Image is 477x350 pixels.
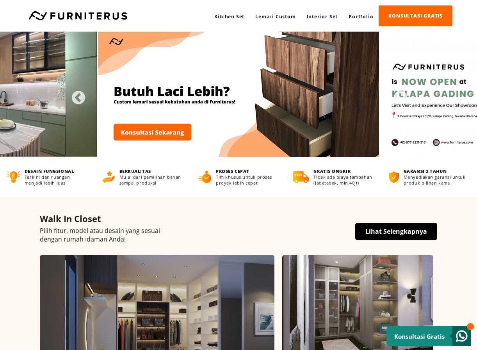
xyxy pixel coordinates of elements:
a: Lemari Custom [250,6,301,27]
p: Tim khusus untuk proses proyek lebih cepat [216,174,279,186]
button: Next [393,91,400,98]
a: Portfolio [343,6,379,27]
p: Terkini dan ruangan menjadi lebih luas [25,174,88,186]
h4: GARANSI 2 TAHUN [404,168,470,174]
small: Konsultasi Gratis [394,332,445,340]
img: berkualitas.png [102,171,114,183]
button: Previous [71,91,78,98]
h4: GRATIS ONGKIR [313,168,374,174]
img: desain-fungsional.png [7,171,20,183]
img: bergaransi.png [389,171,399,183]
a: KONSULTASI GRATIS [379,5,452,26]
p: Menyediakan garansi untuk produk pilihan kamu [404,174,470,186]
img: gratis-ongkir.png [293,171,309,183]
a: Kitchen Set [209,6,250,27]
p: Tidak ada biaya tambahan (Jadetabek, min 40jt) [313,174,374,186]
p: Mulai dari pemilihan bahan sampai produksi [119,174,183,186]
a: Interior Set [301,6,344,27]
a: Konsultasi Gratis [386,326,471,346]
h4: BERKUALITAS [119,168,183,174]
h4: DESAIN FUNGSIONAL [25,168,88,174]
h4: PROSES CEPAT [216,168,279,174]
